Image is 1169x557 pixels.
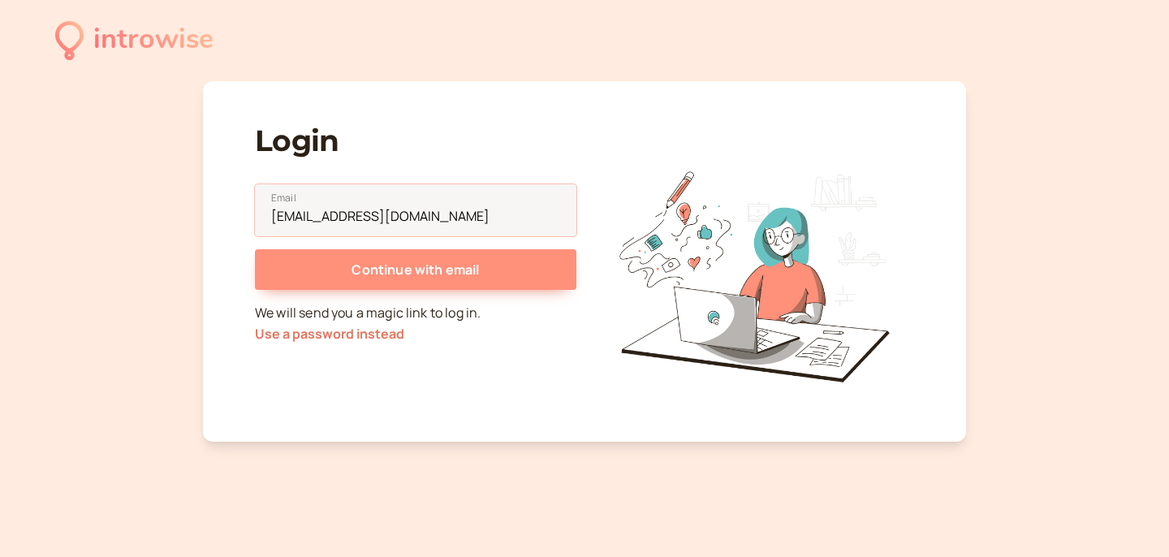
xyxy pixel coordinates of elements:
span: Email [271,190,296,206]
span: Continue with email [352,261,479,278]
input: Email [255,184,576,236]
a: introwise [55,18,214,63]
button: Continue with email [255,249,576,290]
div: introwise [93,18,214,63]
h1: Login [255,123,576,158]
p: We will send you a magic link to log in. [255,303,576,345]
iframe: Chat Widget [1088,479,1169,557]
button: Use a password instead [255,326,404,341]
